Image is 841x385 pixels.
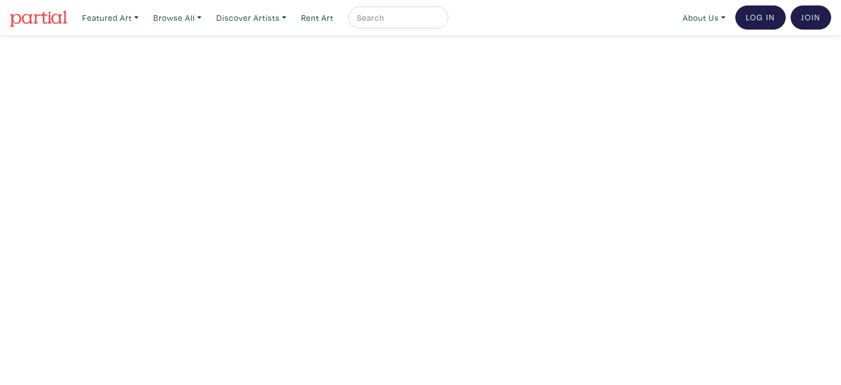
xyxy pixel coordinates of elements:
a: Join [791,5,831,30]
a: Log In [735,5,786,30]
a: Featured Art [77,7,143,29]
a: About Us [678,7,730,29]
a: Browse All [148,7,206,29]
a: Discover Artists [211,7,291,29]
a: Rent Art [296,7,338,29]
input: Search [356,11,438,25]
